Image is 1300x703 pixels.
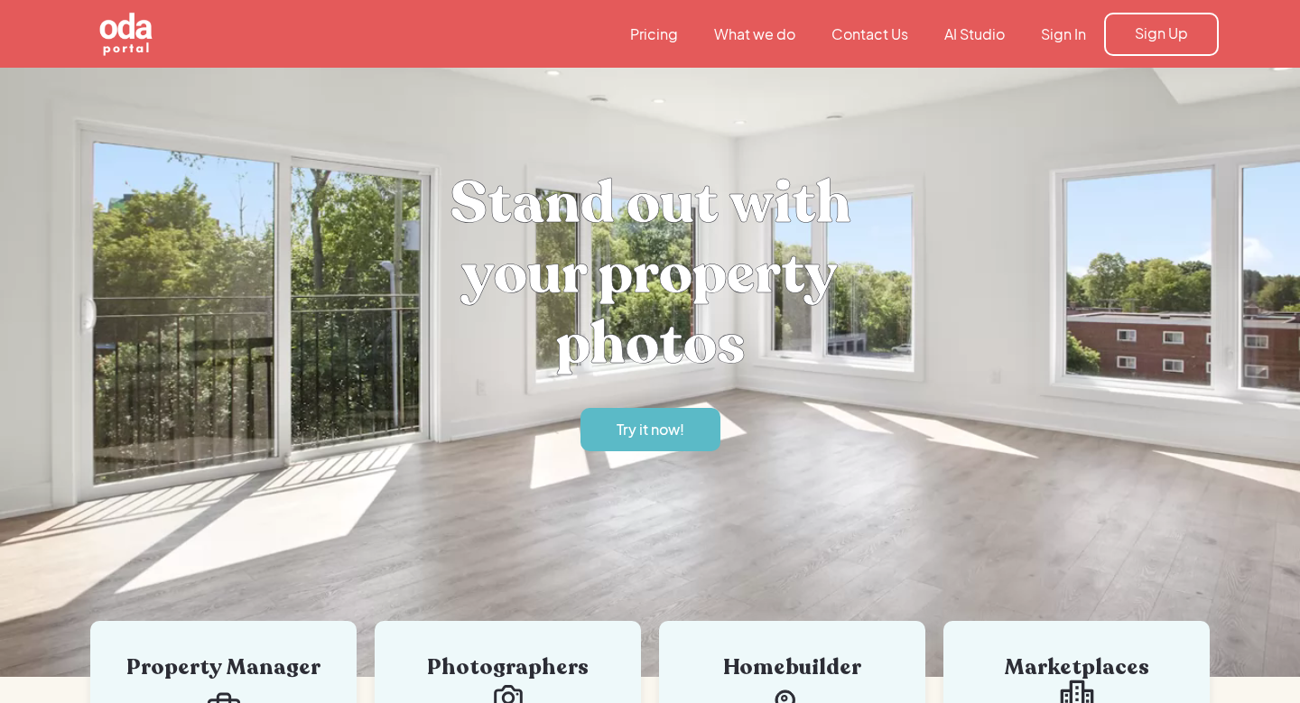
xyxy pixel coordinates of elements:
div: Try it now! [617,420,684,439]
a: What we do [696,24,813,44]
div: Photographers [402,657,614,679]
a: Try it now! [580,408,720,451]
a: home [81,11,253,58]
div: Marketplaces [970,657,1183,679]
a: Contact Us [813,24,926,44]
a: Pricing [612,24,696,44]
h1: Stand out with your property photos [379,168,921,379]
div: Sign Up [1135,23,1188,43]
a: AI Studio [926,24,1023,44]
div: Property Manager [117,657,330,679]
a: Sign Up [1104,13,1219,56]
div: Homebuilder [686,657,898,679]
a: Sign In [1023,24,1104,44]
